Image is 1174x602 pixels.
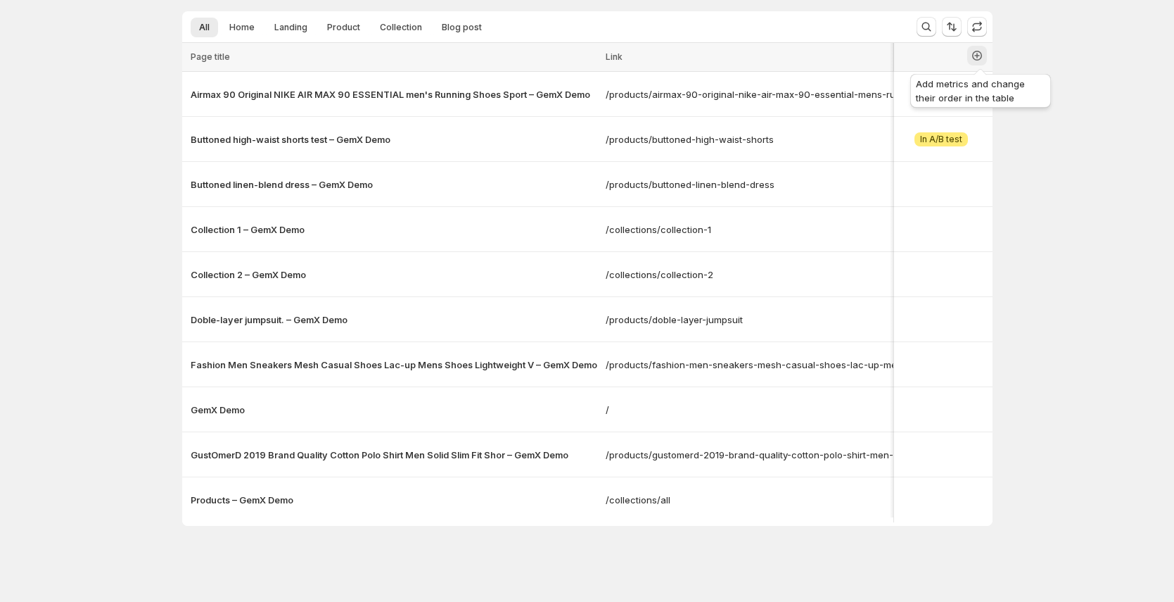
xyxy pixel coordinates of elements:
[229,22,255,33] span: Home
[942,17,962,37] button: Sort the results
[191,403,597,417] button: GemX Demo
[191,177,597,192] button: Buttoned linen-blend dress – GemX Demo
[191,493,597,507] button: Products – GemX Demo
[191,448,597,462] button: GustOmerD 2019 Brand Quality Cotton Polo Shirt Men Solid Slim Fit Shor – GemX Demo
[917,17,936,37] button: Search and filter results
[191,358,597,372] button: Fashion Men Sneakers Mesh Casual Shoes Lac-up Mens Shoes Lightweight V – GemX Demo
[920,134,962,145] span: In A/B test
[191,222,597,237] button: Collection 1 – GemX Demo
[191,313,597,327] button: Doble-layer jumpsuit. – GemX Demo
[274,22,307,33] span: Landing
[191,51,230,62] span: Page title
[191,268,597,282] button: Collection 2 – GemX Demo
[191,87,597,101] button: Airmax 90 Original NIKE AIR MAX 90 ESSENTIAL men's Running Shoes Sport – GemX Demo
[327,22,360,33] span: Product
[380,22,422,33] span: Collection
[191,132,597,146] button: Buttoned high-waist shorts test – GemX Demo
[199,22,210,33] span: All
[606,51,623,62] span: Link
[442,22,482,33] span: Blog post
